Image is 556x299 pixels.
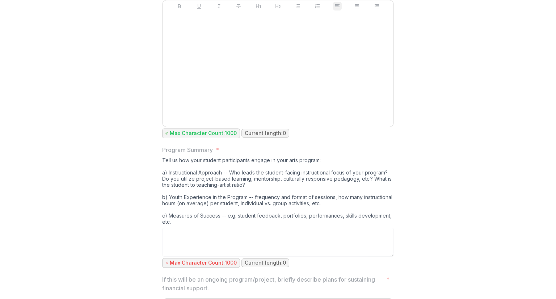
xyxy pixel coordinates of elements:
[333,2,342,10] button: Align Left
[254,2,263,10] button: Heading 1
[162,157,394,228] div: Tell us how your student participants engage in your arts program: a) Instructional Approach -- W...
[170,260,237,266] p: Max Character Count: 1000
[294,2,302,10] button: Bullet List
[170,130,237,136] p: Max Character Count: 1000
[353,2,361,10] button: Align Center
[245,260,286,266] p: Current length: 0
[274,2,282,10] button: Heading 2
[313,2,322,10] button: Ordered List
[175,2,184,10] button: Bold
[372,2,381,10] button: Align Right
[234,2,243,10] button: Strike
[215,2,223,10] button: Italicize
[195,2,203,10] button: Underline
[245,130,286,136] p: Current length: 0
[162,146,213,154] p: Program Summary
[162,275,383,292] p: If this will be an ongoing program/project, briefly describe plans for sustaining financial support.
